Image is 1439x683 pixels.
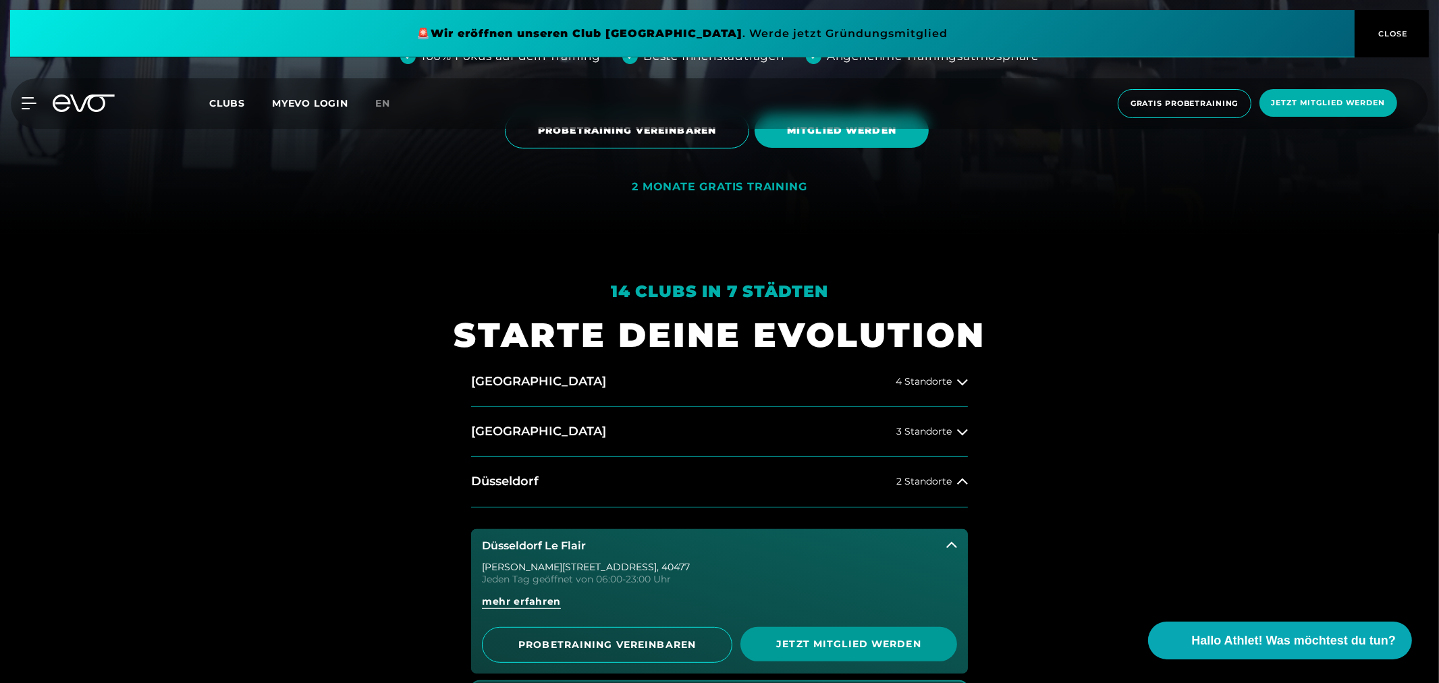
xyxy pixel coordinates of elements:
span: 4 Standorte [896,377,952,387]
span: CLOSE [1376,28,1409,40]
h2: Düsseldorf [471,473,539,490]
span: Gratis Probetraining [1131,98,1239,109]
h1: STARTE DEINE EVOLUTION [454,313,985,357]
a: Jetzt Mitglied werden [1255,89,1401,118]
a: en [375,96,406,111]
span: Hallo Athlet! Was möchtest du tun? [1191,632,1396,650]
button: Hallo Athlet! Was möchtest du tun? [1148,622,1412,659]
button: [GEOGRAPHIC_DATA]4 Standorte [471,357,968,407]
span: 3 Standorte [896,427,952,437]
a: MYEVO LOGIN [272,97,348,109]
span: Jetzt Mitglied werden [1272,97,1385,109]
h2: [GEOGRAPHIC_DATA] [471,373,606,390]
a: Jetzt Mitglied werden [740,627,957,663]
em: 14 Clubs in 7 Städten [611,281,828,301]
span: en [375,97,390,109]
span: PROBETRAINING VEREINBAREN [515,638,699,652]
span: mehr erfahren [482,595,561,609]
div: Jeden Tag geöffnet von 06:00-23:00 Uhr [482,574,957,584]
div: [PERSON_NAME][STREET_ADDRESS] , 40477 [482,562,957,572]
a: Gratis Probetraining [1114,89,1255,118]
span: Jetzt Mitglied werden [773,637,925,651]
a: Clubs [209,97,272,109]
a: mehr erfahren [482,595,957,619]
button: [GEOGRAPHIC_DATA]3 Standorte [471,407,968,457]
span: 2 Standorte [896,476,952,487]
button: Düsseldorf Le Flair [471,529,968,563]
div: 2 MONATE GRATIS TRAINING [632,180,807,194]
button: Düsseldorf2 Standorte [471,457,968,507]
a: PROBETRAINING VEREINBAREN [482,627,732,663]
h2: [GEOGRAPHIC_DATA] [471,423,606,440]
span: Clubs [209,97,245,109]
h3: Düsseldorf Le Flair [482,540,586,552]
button: CLOSE [1355,10,1429,57]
